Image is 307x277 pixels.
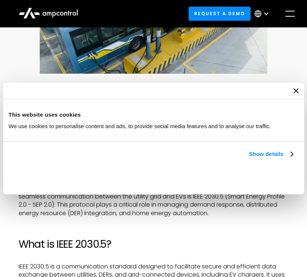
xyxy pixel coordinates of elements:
[249,150,293,158] a: Show details
[293,88,298,93] button: Close banner
[189,7,251,20] a: Request a demo
[9,110,298,119] div: This website uses cookies
[9,123,271,129] span: We use cookies to personalise content and ads, to provide social media features and to analyse ou...
[19,238,289,251] h2: What is IEEE 2030.5?
[280,3,300,24] div: menu
[203,167,298,188] button: Okay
